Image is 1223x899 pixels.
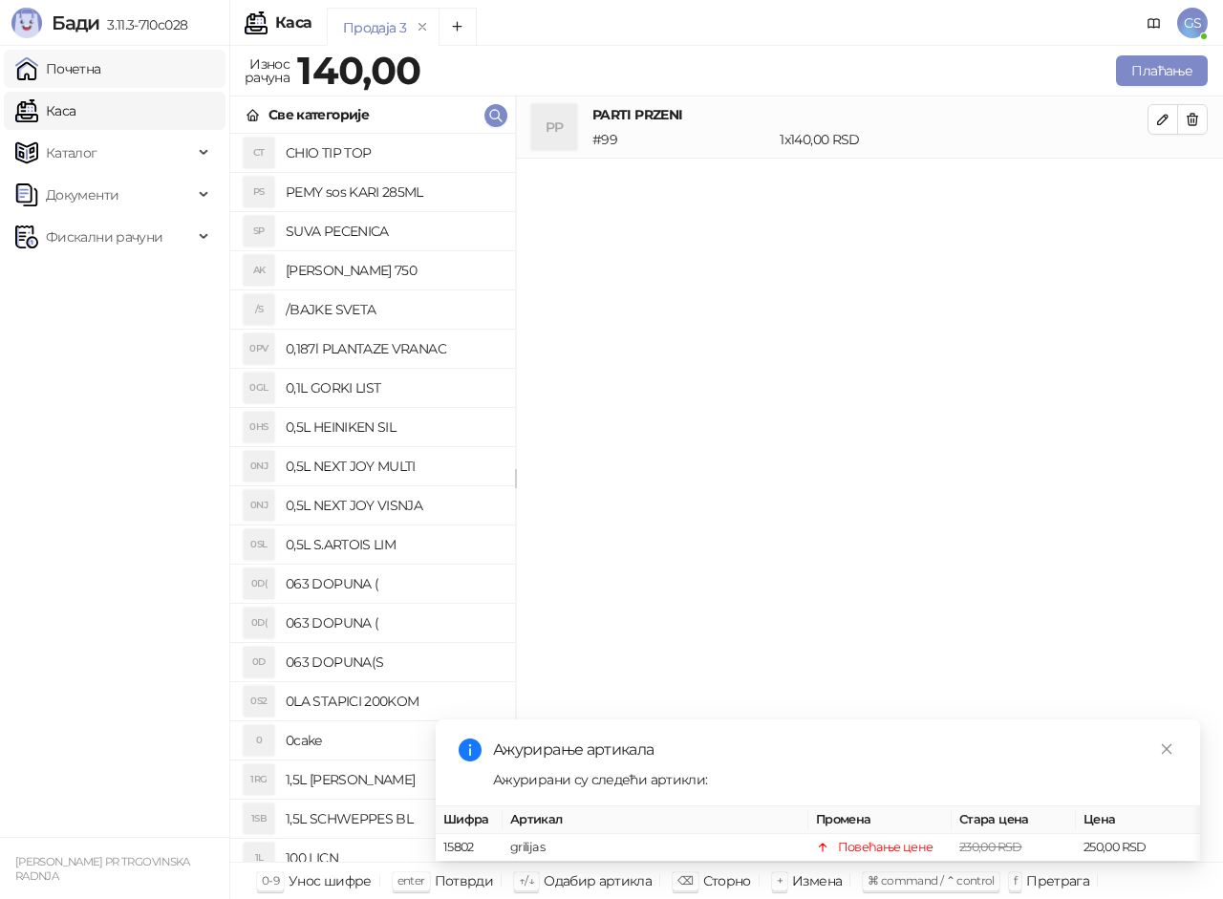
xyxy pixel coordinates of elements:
[868,873,995,888] span: ⌘ command / ⌃ control
[286,294,500,325] h4: /BAJKE SVETA
[397,873,425,888] span: enter
[703,868,751,893] div: Сторно
[286,725,500,756] h4: 0cake
[286,686,500,717] h4: 0LA STAPICI 200KOM
[1014,873,1017,888] span: f
[808,806,952,834] th: Промена
[15,92,75,130] a: Каса
[1076,806,1200,834] th: Цена
[435,868,494,893] div: Потврди
[268,104,369,125] div: Све категорије
[244,803,274,834] div: 1SB
[592,104,1148,125] h4: PARTI PRZENI
[15,855,190,883] small: [PERSON_NAME] PR TRGOVINSKA RADNJA
[244,373,274,403] div: 0GL
[589,129,776,150] div: # 99
[519,873,534,888] span: ↑/↓
[244,764,274,795] div: 1RG
[297,47,420,94] strong: 140,00
[244,451,274,482] div: 0NJ
[286,451,500,482] h4: 0,5L NEXT JOY MULTI
[286,764,500,795] h4: 1,5L [PERSON_NAME]
[286,803,500,834] h4: 1,5L SCHWEPPES BL
[15,50,101,88] a: Почетна
[1177,8,1208,38] span: GS
[503,806,808,834] th: Артикал
[286,568,500,599] h4: 063 DOPUNA (
[275,15,311,31] div: Каса
[286,843,500,873] h4: 100 LICN
[436,834,503,862] td: 15802
[11,8,42,38] img: Logo
[286,647,500,677] h4: 063 DOPUNA(S
[52,11,99,34] span: Бади
[99,16,187,33] span: 3.11.3-710c028
[244,568,274,599] div: 0D(
[244,138,274,168] div: CT
[230,134,515,862] div: grid
[244,725,274,756] div: 0
[244,647,274,677] div: 0D
[343,17,406,38] div: Продаја 3
[286,333,500,364] h4: 0,187l PLANTAZE VRANAC
[244,843,274,873] div: 1L
[1076,834,1200,862] td: 250,00 RSD
[286,177,500,207] h4: PEMY sos KARI 285ML
[286,529,500,560] h4: 0,5L S.ARTOIS LIM
[1026,868,1089,893] div: Претрага
[286,373,500,403] h4: 0,1L GORKI LIST
[959,840,1022,854] span: 230,00 RSD
[244,490,274,521] div: 0NJ
[244,412,274,442] div: 0HS
[777,873,783,888] span: +
[286,490,500,521] h4: 0,5L NEXT JOY VISNJA
[503,834,808,862] td: grilijas
[244,177,274,207] div: PS
[286,216,500,246] h4: SUVA PECENICA
[286,412,500,442] h4: 0,5L HEINIKEN SIL
[262,873,279,888] span: 0-9
[459,738,482,761] span: info-circle
[46,218,162,256] span: Фискални рачуни
[493,738,1177,761] div: Ажурирање артикала
[1116,55,1208,86] button: Плаћање
[792,868,842,893] div: Измена
[544,868,652,893] div: Одабир артикла
[1139,8,1169,38] a: Документација
[677,873,693,888] span: ⌫
[46,176,118,214] span: Документи
[244,294,274,325] div: /S
[776,129,1151,150] div: 1 x 140,00 RSD
[286,255,500,286] h4: [PERSON_NAME] 750
[244,608,274,638] div: 0D(
[244,255,274,286] div: AK
[46,134,97,172] span: Каталог
[1156,738,1177,760] a: Close
[244,686,274,717] div: 0S2
[244,529,274,560] div: 0SL
[244,216,274,246] div: SP
[952,806,1076,834] th: Стара цена
[439,8,477,46] button: Add tab
[436,806,503,834] th: Шифра
[289,868,372,893] div: Унос шифре
[244,333,274,364] div: 0PV
[241,52,293,90] div: Износ рачуна
[838,838,933,857] div: Повећање цене
[531,104,577,150] div: PP
[286,608,500,638] h4: 063 DOPUNA (
[286,138,500,168] h4: CHIO TIP TOP
[410,19,435,35] button: remove
[1160,742,1173,756] span: close
[493,769,1177,790] div: Ажурирани су следећи артикли:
